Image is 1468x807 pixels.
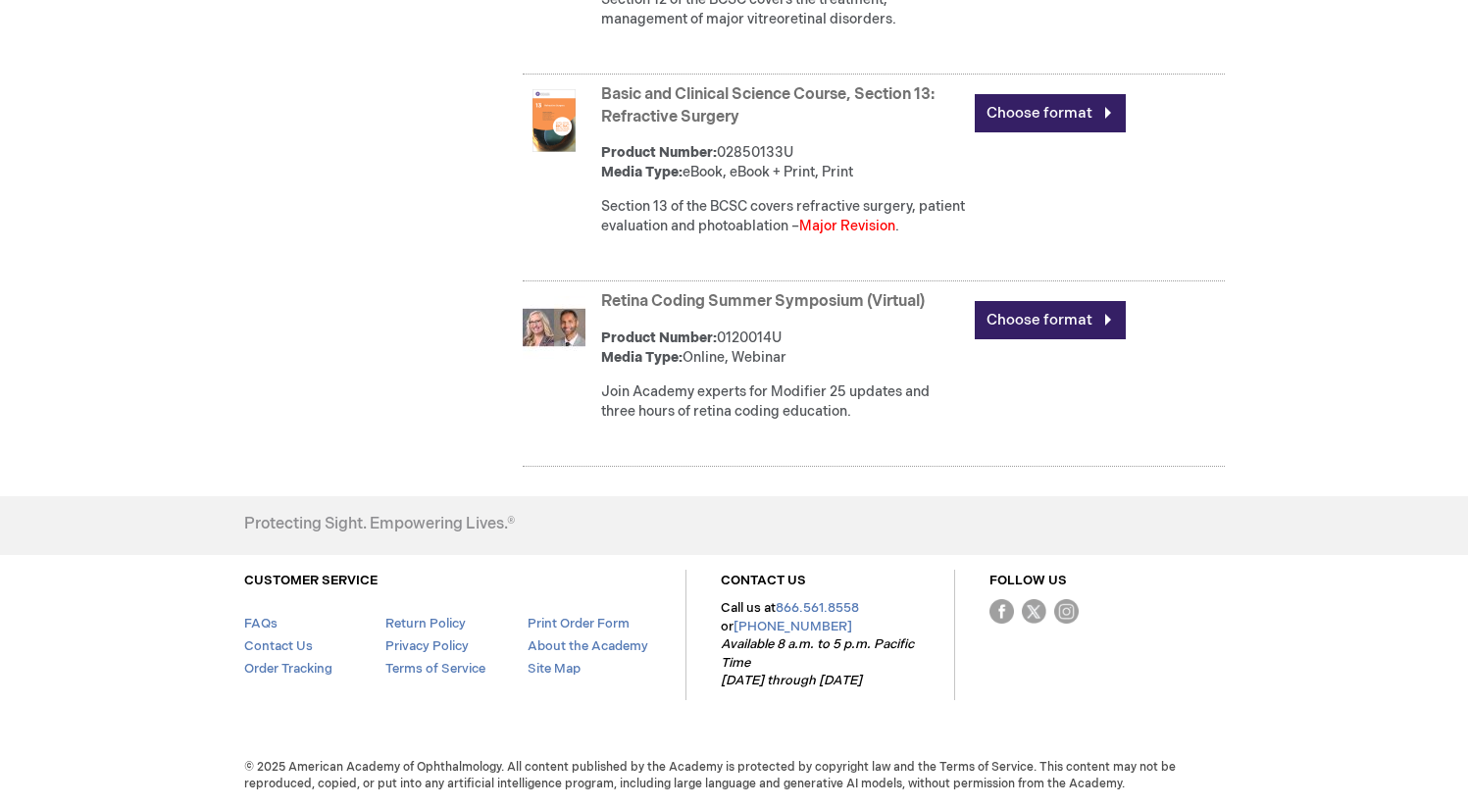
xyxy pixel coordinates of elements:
[989,599,1014,624] img: Facebook
[244,573,378,588] a: CUSTOMER SERVICE
[799,218,895,234] font: Major Revision
[975,94,1126,132] a: Choose format
[528,616,630,631] a: Print Order Form
[523,296,585,359] img: Retina Coding Summer Symposium (Virtual)
[1022,599,1046,624] img: Twitter
[721,636,914,688] em: Available 8 a.m. to 5 p.m. Pacific Time [DATE] through [DATE]
[601,143,965,182] div: 02850133U eBook, eBook + Print, Print
[776,600,859,616] a: 866.561.8558
[244,516,515,533] h4: Protecting Sight. Empowering Lives.®
[721,599,920,690] p: Call us at or
[721,573,806,588] a: CONTACT US
[229,759,1240,792] span: © 2025 American Academy of Ophthalmology. All content published by the Academy is protected by co...
[528,638,648,654] a: About the Academy
[244,616,278,631] a: FAQs
[601,85,935,126] a: Basic and Clinical Science Course, Section 13: Refractive Surgery
[1054,599,1079,624] img: instagram
[601,328,965,368] div: 0120014U Online, Webinar
[385,638,469,654] a: Privacy Policy
[601,144,717,161] strong: Product Number:
[601,197,965,236] div: Section 13 of the BCSC covers refractive surgery, patient evaluation and photoablation – .
[989,573,1067,588] a: FOLLOW US
[385,661,485,677] a: Terms of Service
[528,661,581,677] a: Site Map
[523,89,585,152] img: Basic and Clinical Science Course, Section 13: Refractive Surgery
[601,292,925,311] a: Retina Coding Summer Symposium (Virtual)
[385,616,466,631] a: Return Policy
[601,164,683,180] strong: Media Type:
[601,329,717,346] strong: Product Number:
[244,661,332,677] a: Order Tracking
[601,382,965,422] div: Join Academy experts for Modifier 25 updates and three hours of retina coding education.
[244,638,313,654] a: Contact Us
[601,349,683,366] strong: Media Type:
[975,301,1126,339] a: Choose format
[734,619,852,634] a: [PHONE_NUMBER]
